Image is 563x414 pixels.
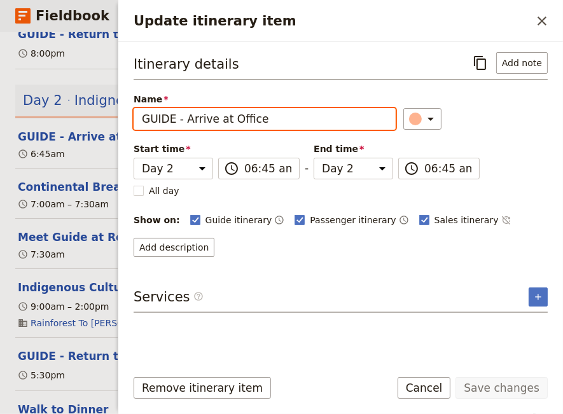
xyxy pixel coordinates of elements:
[18,198,109,210] div: 7:00am – 7:30am
[501,212,511,228] button: Time not shown on sales itinerary
[305,160,309,179] span: -
[15,5,109,27] a: Fieldbook
[434,214,499,226] span: Sales itinerary
[18,369,65,382] div: 5:30pm
[424,161,471,176] input: ​
[74,91,283,110] span: Indigneous Cultural Experience
[134,55,239,74] h3: Itinerary details
[149,184,179,197] span: All day
[18,27,165,42] button: Edit this itinerary item
[18,47,65,60] div: 8:00pm
[18,148,65,160] div: 6:45am
[18,248,65,261] div: 7:30am
[403,108,441,130] button: ​
[314,158,393,179] select: End time
[23,91,62,110] span: Day 2
[134,158,213,179] select: Start time
[18,129,160,144] button: Edit this itinerary item
[18,280,209,295] button: Edit this itinerary item
[193,291,204,301] span: ​
[134,93,396,106] span: Name
[134,142,213,155] span: Start time
[18,230,228,245] button: Edit this itinerary item
[531,10,553,32] button: Close drawer
[134,287,204,307] h3: Services
[410,111,438,127] div: ​
[529,287,548,307] button: Add service inclusion
[455,377,548,399] button: Save changes
[23,91,283,110] button: Edit day information
[274,212,284,228] button: Time shown on guide itinerary
[134,214,180,226] div: Show on:
[399,212,409,228] button: Time shown on passenger itinerary
[134,377,271,399] button: Remove itinerary item
[193,291,204,307] span: ​
[224,161,239,176] span: ​
[18,300,109,313] div: 9:00am – 2:00pm
[18,348,165,364] button: Edit this itinerary item
[244,161,291,176] input: ​
[496,52,548,74] button: Add note
[469,52,491,74] button: Copy itinerary item
[404,161,419,176] span: ​
[134,238,214,257] button: Add description
[134,11,531,31] h2: Update itinerary item
[31,317,165,329] a: Rainforest To [PERSON_NAME]
[310,214,396,226] span: Passenger itinerary
[134,108,396,130] input: Name
[398,377,451,399] button: Cancel
[205,214,272,226] span: Guide itinerary
[18,179,204,195] button: Edit this itinerary item
[314,142,393,155] span: End time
